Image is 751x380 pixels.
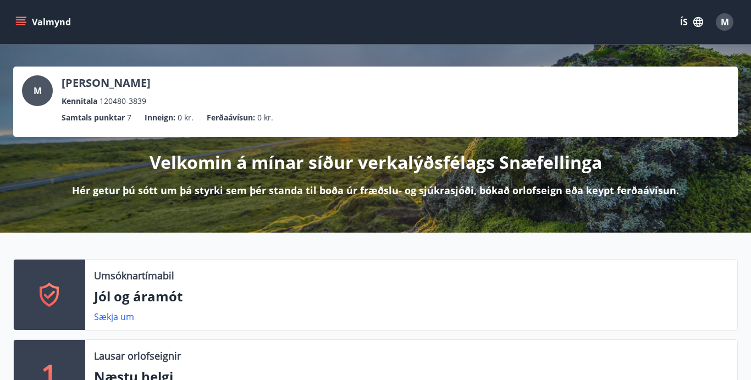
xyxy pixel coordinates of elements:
[62,95,97,107] p: Kennitala
[257,112,273,124] span: 0 kr.
[34,85,42,97] span: M
[62,75,151,91] p: [PERSON_NAME]
[178,112,194,124] span: 0 kr.
[207,112,255,124] p: Ferðaávísun :
[150,150,602,174] p: Velkomin á mínar síður verkalýðsfélags Snæfellinga
[94,268,174,283] p: Umsóknartímabil
[100,95,146,107] span: 120480-3839
[62,112,125,124] p: Samtals punktar
[127,112,131,124] span: 7
[13,12,75,32] button: menu
[94,287,728,306] p: Jól og áramót
[721,16,729,28] span: M
[145,112,175,124] p: Inneign :
[674,12,709,32] button: ÍS
[711,9,738,35] button: M
[94,311,134,323] a: Sækja um
[94,349,181,363] p: Lausar orlofseignir
[72,183,679,197] p: Hér getur þú sótt um þá styrki sem þér standa til boða úr fræðslu- og sjúkrasjóði, bókað orlofsei...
